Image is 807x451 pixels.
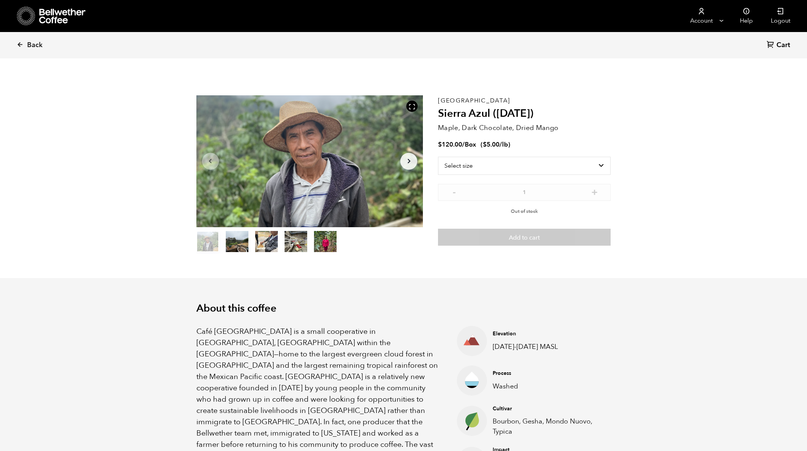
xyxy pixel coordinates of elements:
[493,330,599,338] h4: Elevation
[483,140,487,149] span: $
[438,123,611,133] p: Maple, Dark Chocolate, Dried Mango
[438,140,442,149] span: $
[767,40,792,50] a: Cart
[776,41,790,50] span: Cart
[493,342,599,352] p: [DATE]-[DATE] MASL
[438,229,611,246] button: Add to cart
[511,208,538,215] span: Out of stock
[493,381,599,391] p: Washed
[493,416,599,437] p: Bourbon, Gesha, Mondo Nuovo, Typica
[481,140,510,149] span: ( )
[465,140,476,149] span: Box
[493,370,599,377] h4: Process
[499,140,508,149] span: /lb
[438,140,462,149] bdi: 120.00
[462,140,465,149] span: /
[196,303,611,315] h2: About this coffee
[438,107,611,120] h2: Sierra Azul ([DATE])
[483,140,499,149] bdi: 5.00
[590,188,599,195] button: +
[493,405,599,413] h4: Cultivar
[449,188,459,195] button: -
[27,41,43,50] span: Back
